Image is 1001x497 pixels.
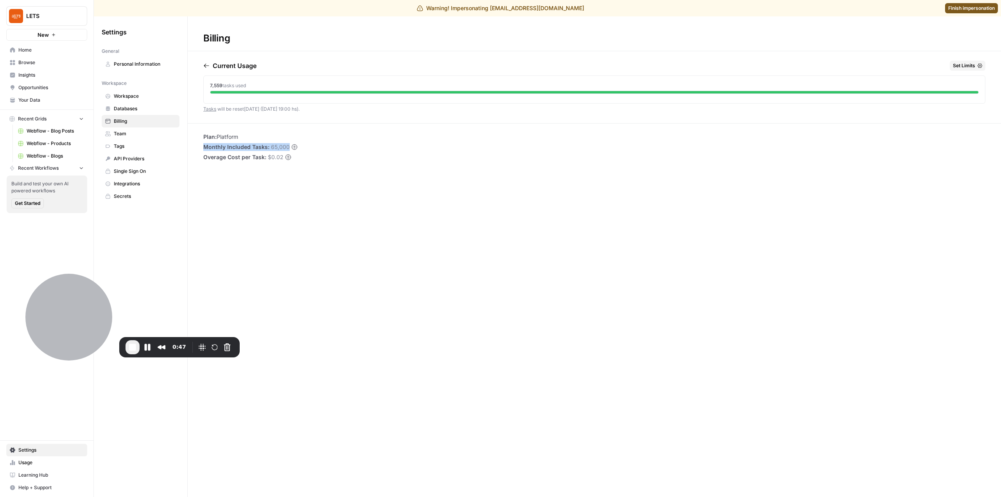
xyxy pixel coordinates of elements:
[203,106,300,112] span: will be reset [DATE] ([DATE] 19:00 hs) .
[102,127,179,140] a: Team
[6,469,87,481] a: Learning Hub
[102,80,127,87] span: Workspace
[18,459,84,466] span: Usage
[953,62,975,69] span: Set Limits
[114,61,176,68] span: Personal Information
[6,162,87,174] button: Recent Workflows
[18,115,47,122] span: Recent Grids
[6,94,87,106] a: Your Data
[38,31,49,39] span: New
[6,6,87,26] button: Workspace: LETS
[210,83,222,88] span: 7,559
[18,472,84,479] span: Learning Hub
[9,9,23,23] img: LETS Logo
[14,150,87,162] a: Webflow - Blogs
[6,481,87,494] button: Help + Support
[188,32,246,45] div: Billing
[417,4,584,12] div: Warning! Impersonating [EMAIL_ADDRESS][DOMAIN_NAME]
[948,5,995,12] span: Finish impersonation
[102,190,179,203] a: Secrets
[102,153,179,165] a: API Providers
[114,143,176,150] span: Tags
[114,168,176,175] span: Single Sign On
[102,178,179,190] a: Integrations
[18,484,84,491] span: Help + Support
[203,106,216,112] a: Tasks
[114,130,176,137] span: Team
[114,93,176,100] span: Workspace
[102,140,179,153] a: Tags
[102,115,179,127] a: Billing
[18,84,84,91] span: Opportunities
[18,47,84,54] span: Home
[203,153,266,161] span: Overage Cost per Task:
[6,29,87,41] button: New
[26,12,74,20] span: LETS
[203,133,298,141] li: Platform
[11,198,44,208] button: Get Started
[102,165,179,178] a: Single Sign On
[27,140,84,147] span: Webflow - Products
[18,447,84,454] span: Settings
[102,27,127,37] span: Settings
[950,61,985,71] button: Set Limits
[114,155,176,162] span: API Providers
[14,125,87,137] a: Webflow - Blog Posts
[18,165,59,172] span: Recent Workflows
[6,44,87,56] a: Home
[27,127,84,135] span: Webflow - Blog Posts
[114,180,176,187] span: Integrations
[945,3,998,13] a: Finish impersonation
[114,193,176,200] span: Secrets
[15,200,40,207] span: Get Started
[114,118,176,125] span: Billing
[102,48,119,55] span: General
[114,105,176,112] span: Databases
[102,90,179,102] a: Workspace
[11,180,83,194] span: Build and test your own AI powered workflows
[102,58,179,70] a: Personal Information
[18,59,84,66] span: Browse
[203,143,269,151] span: Monthly Included Tasks:
[6,81,87,94] a: Opportunities
[268,153,283,161] span: $0.02
[18,72,84,79] span: Insights
[18,97,84,104] span: Your Data
[222,83,246,88] span: tasks used
[213,61,257,70] p: Current Usage
[6,113,87,125] button: Recent Grids
[6,444,87,456] a: Settings
[203,133,217,140] span: Plan:
[27,153,84,160] span: Webflow - Blogs
[6,56,87,69] a: Browse
[271,143,290,151] span: 65,000
[6,69,87,81] a: Insights
[102,102,179,115] a: Databases
[6,456,87,469] a: Usage
[14,137,87,150] a: Webflow - Products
